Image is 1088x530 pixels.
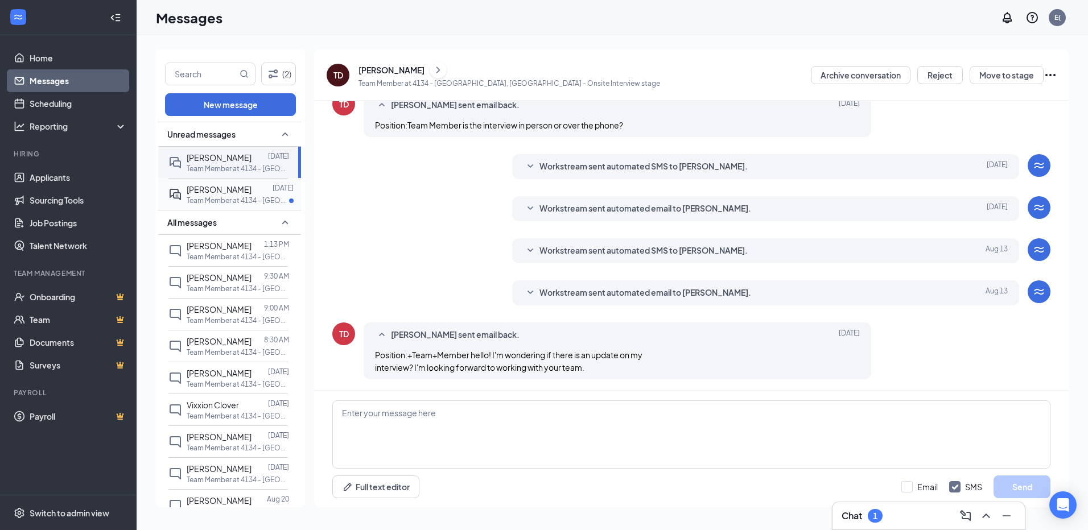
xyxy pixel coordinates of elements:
[30,212,127,234] a: Job Postings
[1000,11,1014,24] svg: Notifications
[524,202,537,216] svg: SmallChevronDown
[264,303,289,313] p: 9:00 AM
[168,244,182,258] svg: ChatInactive
[268,151,289,161] p: [DATE]
[358,64,425,76] div: [PERSON_NAME]
[839,98,860,112] span: [DATE]
[998,507,1016,525] button: Minimize
[987,160,1008,173] span: [DATE]
[14,121,25,132] svg: Analysis
[339,98,349,110] div: TD
[168,467,182,481] svg: ChatInactive
[430,61,447,78] button: ChevronRight
[333,69,343,81] div: TD
[332,475,419,498] button: Full text editorPen
[1049,491,1077,519] div: Open Intercom Messenger
[168,308,182,321] svg: ChatInactive
[342,481,353,492] svg: Pen
[524,244,537,258] svg: SmallChevronDown
[30,354,127,376] a: SurveysCrown
[1000,509,1013,523] svg: Minimize
[986,286,1008,300] span: Aug 13
[187,495,252,506] span: [PERSON_NAME]
[264,335,289,345] p: 8:30 AM
[539,160,748,173] span: Workstream sent automated SMS to [PERSON_NAME].
[264,239,289,249] p: 1:13 PM
[391,98,520,112] span: [PERSON_NAME] sent email back.
[1025,11,1039,24] svg: QuestionInfo
[268,399,289,408] p: [DATE]
[168,435,182,449] svg: ChatInactive
[167,129,236,140] span: Unread messages
[1044,68,1057,82] svg: Ellipses
[156,8,222,27] h1: Messages
[1032,201,1046,214] svg: WorkstreamLogo
[187,241,252,251] span: [PERSON_NAME]
[30,331,127,354] a: DocumentsCrown
[375,98,389,112] svg: SmallChevronUp
[1032,285,1046,299] svg: WorkstreamLogo
[539,244,748,258] span: Workstream sent automated SMS to [PERSON_NAME].
[187,463,252,474] span: [PERSON_NAME]
[30,121,127,132] div: Reporting
[524,160,537,173] svg: SmallChevronDown
[959,509,972,523] svg: ComposeMessage
[811,66,910,84] button: Archive conversation
[187,347,289,357] p: Team Member at 4134 - [GEOGRAPHIC_DATA], [GEOGRAPHIC_DATA]
[187,443,289,453] p: Team Member at 4134 - [GEOGRAPHIC_DATA], [GEOGRAPHIC_DATA]
[165,93,296,116] button: New message
[986,244,1008,258] span: Aug 13
[266,67,280,81] svg: Filter
[187,284,289,293] p: Team Member at 4134 - [GEOGRAPHIC_DATA], [GEOGRAPHIC_DATA]
[264,271,289,281] p: 9:30 AM
[842,510,862,522] h3: Chat
[187,368,252,378] span: [PERSON_NAME]
[30,166,127,189] a: Applicants
[30,234,127,257] a: Talent Network
[187,272,252,283] span: [PERSON_NAME]
[30,189,127,212] a: Sourcing Tools
[187,252,289,262] p: Team Member at 4134 - [GEOGRAPHIC_DATA], [GEOGRAPHIC_DATA]
[994,475,1050,498] button: Send
[979,509,993,523] svg: ChevronUp
[30,405,127,428] a: PayrollCrown
[358,78,660,88] p: Team Member at 4134 - [GEOGRAPHIC_DATA], [GEOGRAPHIC_DATA] - Onsite Interview stage
[539,202,751,216] span: Workstream sent automated email to [PERSON_NAME].
[268,367,289,376] p: [DATE]
[30,308,127,331] a: TeamCrown
[14,388,125,398] div: Payroll
[168,339,182,353] svg: ChatInactive
[167,217,217,228] span: All messages
[14,268,125,278] div: Team Management
[957,507,975,525] button: ComposeMessage
[187,507,289,516] p: Team Member at 4134 - [GEOGRAPHIC_DATA], [GEOGRAPHIC_DATA]
[187,411,289,421] p: Team Member at 4134 - [GEOGRAPHIC_DATA], [GEOGRAPHIC_DATA]
[14,507,25,519] svg: Settings
[839,328,860,342] span: [DATE]
[987,202,1008,216] span: [DATE]
[187,475,289,485] p: Team Member at 4134 - [GEOGRAPHIC_DATA], [GEOGRAPHIC_DATA]
[30,285,127,308] a: OnboardingCrown
[168,371,182,385] svg: ChatInactive
[187,316,289,325] p: Team Member at 4134 - [GEOGRAPHIC_DATA], [GEOGRAPHIC_DATA]
[168,188,182,201] svg: ActiveDoubleChat
[187,164,289,173] p: Team Member at 4134 - [GEOGRAPHIC_DATA], [GEOGRAPHIC_DATA]
[268,462,289,472] p: [DATE]
[432,63,444,77] svg: ChevronRight
[539,286,751,300] span: Workstream sent automated email to [PERSON_NAME].
[339,328,349,339] div: TD
[30,507,109,519] div: Switch to admin view
[261,63,296,85] button: Filter (2)
[168,499,182,512] svg: ChatInactive
[273,183,294,193] p: [DATE]
[375,350,642,372] span: Position:+Team+Member hello! I'm wondering if there is an update on my interview? I'm looking for...
[110,12,121,23] svg: Collapse
[187,152,252,163] span: [PERSON_NAME]
[187,196,289,205] p: Team Member at 4134 - [GEOGRAPHIC_DATA], [GEOGRAPHIC_DATA]
[13,11,24,23] svg: WorkstreamLogo
[187,432,252,442] span: [PERSON_NAME]
[30,69,127,92] a: Messages
[917,66,963,84] button: Reject
[970,66,1044,84] button: Move to stage
[168,276,182,289] svg: ChatInactive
